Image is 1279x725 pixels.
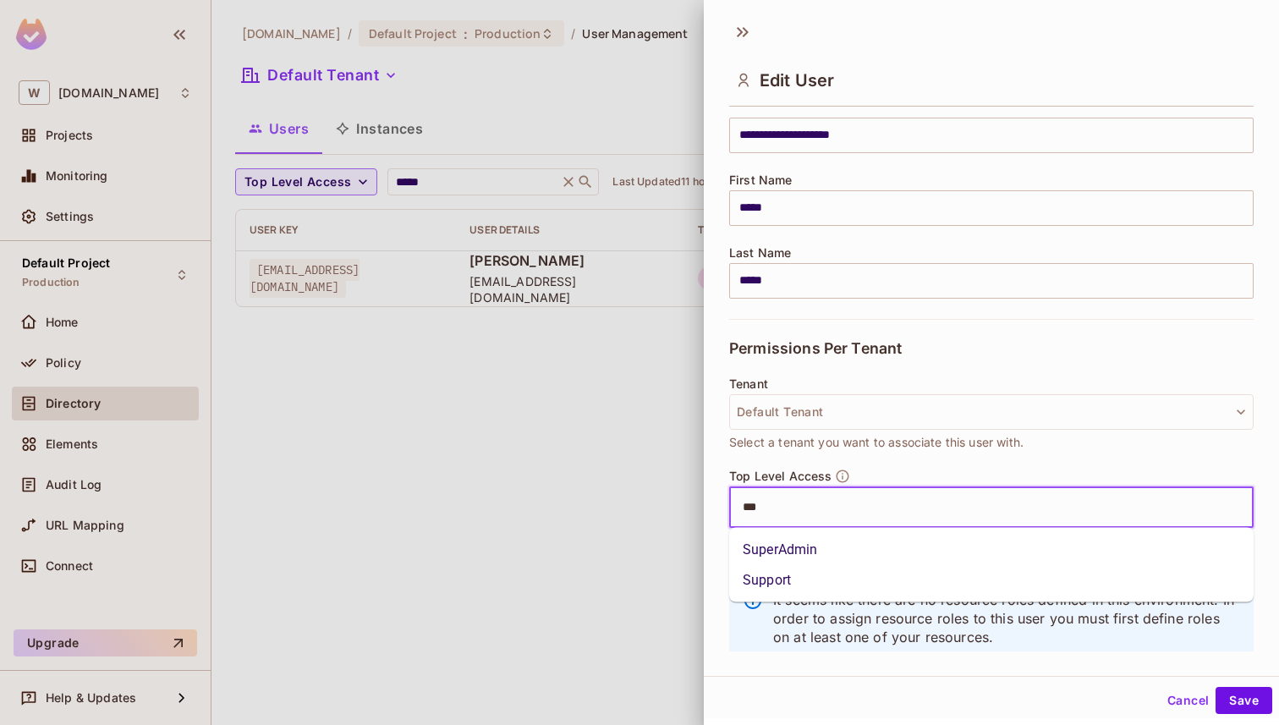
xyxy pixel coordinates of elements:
button: Close [1244,505,1248,508]
span: Tenant [729,377,768,391]
button: Save [1216,687,1272,714]
li: Support [729,565,1254,596]
li: SuperAdmin [729,535,1254,565]
p: It seems like there are no resource roles defined in this environment. In order to assign resourc... [773,590,1240,646]
span: Select a tenant you want to associate this user with. [729,433,1024,452]
span: First Name [729,173,793,187]
button: Default Tenant [729,394,1254,430]
button: Cancel [1161,687,1216,714]
span: Permissions Per Tenant [729,340,902,357]
span: Edit User [760,70,834,91]
span: Top Level Access [729,470,832,483]
span: Last Name [729,246,791,260]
